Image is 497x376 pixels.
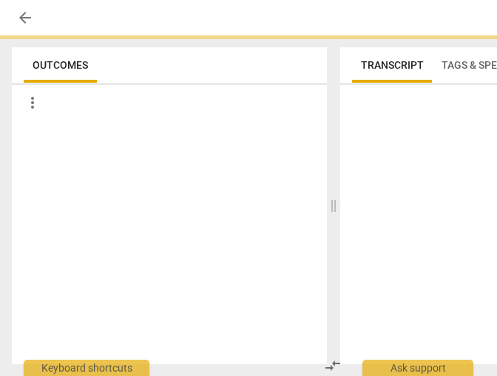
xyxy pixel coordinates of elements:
span: compare_arrows [324,357,342,375]
span: Transcript [361,59,424,71]
span: Outcomes [33,59,88,71]
div: Keyboard shortcuts [24,360,149,376]
span: more_vert [24,94,41,112]
div: Ask support [362,360,473,376]
span: arrow_back [16,9,34,27]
